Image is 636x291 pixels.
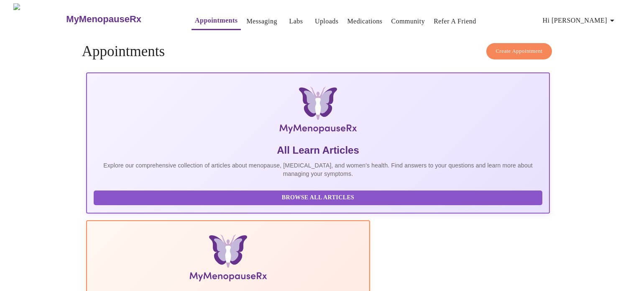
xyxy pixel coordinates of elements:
a: Messaging [246,15,277,27]
span: Hi [PERSON_NAME] [543,15,617,26]
a: Medications [347,15,382,27]
h4: Appointments [82,43,554,60]
a: MyMenopauseRx [65,5,175,34]
button: Messaging [243,13,280,30]
span: Create Appointment [496,46,543,56]
img: MyMenopauseRx Logo [163,87,473,137]
img: Menopause Manual [136,234,320,285]
button: Refer a Friend [430,13,480,30]
a: Refer a Friend [434,15,476,27]
span: Browse All Articles [102,193,534,203]
button: Medications [344,13,386,30]
h3: MyMenopauseRx [66,14,141,25]
button: Uploads [312,13,342,30]
a: Browse All Articles [94,193,545,201]
h5: All Learn Articles [94,144,543,157]
button: Appointments [192,12,241,30]
a: Labs [289,15,303,27]
a: Appointments [195,15,238,26]
button: Community [388,13,429,30]
a: Community [391,15,425,27]
img: MyMenopauseRx Logo [13,3,65,35]
p: Explore our comprehensive collection of articles about menopause, [MEDICAL_DATA], and women's hea... [94,161,543,178]
button: Browse All Articles [94,191,543,205]
button: Hi [PERSON_NAME] [539,12,621,29]
button: Create Appointment [486,43,552,59]
button: Labs [283,13,309,30]
a: Uploads [315,15,339,27]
